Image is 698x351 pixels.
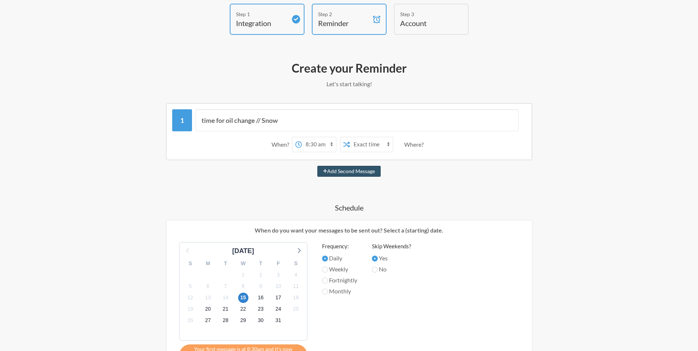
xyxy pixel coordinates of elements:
[137,80,562,88] p: Let's start talking!
[256,304,266,314] span: Sunday, November 23, 2025
[322,267,328,273] input: Weekly
[229,246,257,256] div: [DATE]
[322,287,357,296] label: Monthly
[372,267,378,273] input: No
[256,270,266,280] span: Sunday, November 2, 2025
[273,304,284,314] span: Monday, November 24, 2025
[273,293,284,303] span: Monday, November 17, 2025
[203,281,213,291] span: Thursday, November 6, 2025
[372,242,411,251] label: Skip Weekends?
[172,226,527,235] p: When do you want your messages to be sent out? Select a (starting) date.
[322,242,357,251] label: Frequency:
[238,293,248,303] span: Saturday, November 15, 2025
[203,304,213,314] span: Thursday, November 20, 2025
[238,281,248,291] span: Saturday, November 8, 2025
[221,281,231,291] span: Friday, November 7, 2025
[185,293,196,303] span: Wednesday, November 12, 2025
[291,304,301,314] span: Tuesday, November 25, 2025
[256,315,266,326] span: Sunday, November 30, 2025
[322,276,357,285] label: Fortnightly
[372,265,411,274] label: No
[199,258,217,269] div: M
[221,304,231,314] span: Friday, November 21, 2025
[185,304,196,314] span: Wednesday, November 19, 2025
[322,278,328,284] input: Fortnightly
[256,281,266,291] span: Sunday, November 9, 2025
[318,10,369,18] div: Step 2
[318,18,369,28] h4: Reminder
[291,281,301,291] span: Tuesday, November 11, 2025
[291,293,301,303] span: Tuesday, November 18, 2025
[322,289,328,295] input: Monthly
[203,315,213,326] span: Thursday, November 27, 2025
[291,270,301,280] span: Tuesday, November 4, 2025
[196,109,518,131] input: Message
[372,256,378,262] input: Yes
[322,254,357,263] label: Daily
[238,270,248,280] span: Saturday, November 1, 2025
[400,10,451,18] div: Step 3
[400,18,451,28] h4: Account
[270,258,287,269] div: F
[217,258,234,269] div: T
[185,315,196,326] span: Wednesday, November 26, 2025
[372,254,411,263] label: Yes
[273,270,284,280] span: Monday, November 3, 2025
[256,293,266,303] span: Sunday, November 16, 2025
[273,315,284,326] span: Monday, December 1, 2025
[272,137,292,152] div: When?
[322,256,328,262] input: Daily
[252,258,270,269] div: T
[236,10,287,18] div: Step 1
[287,258,305,269] div: S
[238,315,248,326] span: Saturday, November 29, 2025
[182,258,199,269] div: S
[221,315,231,326] span: Friday, November 28, 2025
[234,258,252,269] div: W
[273,281,284,291] span: Monday, November 10, 2025
[137,61,562,76] h2: Create your Reminder
[236,18,287,28] h4: Integration
[185,281,196,291] span: Wednesday, November 5, 2025
[404,137,426,152] div: Where?
[137,202,562,213] h4: Schedule
[238,304,248,314] span: Saturday, November 22, 2025
[221,293,231,303] span: Friday, November 14, 2025
[322,265,357,274] label: Weekly
[203,293,213,303] span: Thursday, November 13, 2025
[317,166,381,177] button: Add Second Message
